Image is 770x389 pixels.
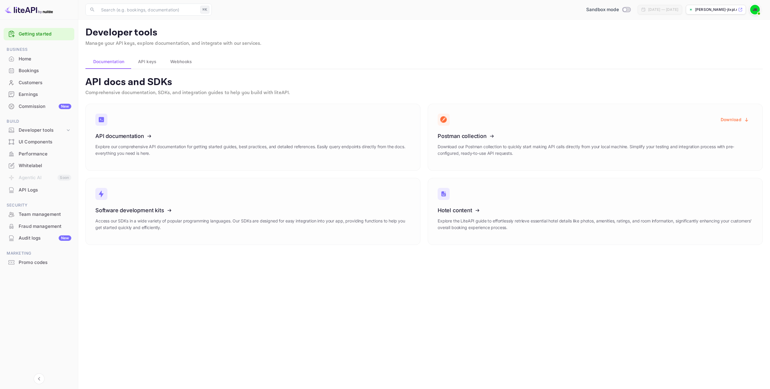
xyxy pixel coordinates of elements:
div: Customers [4,77,74,89]
div: Commission [19,103,71,110]
div: Promo codes [4,257,74,268]
div: Promo codes [19,259,71,266]
div: Whitelabel [19,162,71,169]
h3: Postman collection [438,133,753,139]
img: LiteAPI logo [5,5,53,14]
div: Home [4,53,74,65]
div: UI Components [4,136,74,148]
p: Explore our comprehensive API documentation for getting started guides, best practices, and detai... [95,143,411,157]
div: New [59,104,71,109]
span: Sandbox mode [586,6,619,13]
button: Download [717,114,753,126]
h3: Hotel content [438,207,753,213]
a: Home [4,53,74,64]
a: CommissionNew [4,101,74,112]
p: Download our Postman collection to quickly start making API calls directly from your local machin... [438,143,753,157]
span: API keys [138,58,156,65]
span: Security [4,202,74,209]
a: Promo codes [4,257,74,268]
h3: Software development kits [95,207,411,213]
a: Performance [4,148,74,159]
a: UI Components [4,136,74,147]
div: API Logs [19,187,71,194]
span: Build [4,118,74,125]
div: Home [19,56,71,63]
div: Earnings [19,91,71,98]
span: Business [4,46,74,53]
p: API docs and SDKs [85,76,763,88]
button: Collapse navigation [34,373,45,384]
div: Performance [19,151,71,158]
div: Developer tools [19,127,65,134]
div: ⌘K [200,6,209,14]
div: Earnings [4,89,74,100]
a: Customers [4,77,74,88]
div: Bookings [4,65,74,77]
a: Hotel contentExplore the LiteAPI guide to effortlessly retrieve essential hotel details like phot... [428,178,763,245]
div: Fraud management [4,221,74,232]
div: Switch to Production mode [584,6,633,13]
p: Access our SDKs in a wide variety of popular programming languages. Our SDKs are designed for eas... [95,218,411,231]
input: Search (e.g. bookings, documentation) [97,4,198,16]
a: Getting started [19,31,71,38]
div: Fraud management [19,223,71,230]
p: Manage your API keys, explore documentation, and integrate with our services. [85,40,763,47]
div: account-settings tabs [85,54,763,69]
div: Bookings [19,67,71,74]
div: Whitelabel [4,160,74,172]
div: Customers [19,79,71,86]
p: [PERSON_NAME]-jtxpl.nuit... [695,7,737,12]
div: Developer tools [4,125,74,136]
span: Marketing [4,250,74,257]
a: Audit logsNew [4,232,74,244]
div: New [59,235,71,241]
a: Team management [4,209,74,220]
span: Webhooks [170,58,192,65]
div: Audit logs [19,235,71,242]
div: Team management [4,209,74,220]
a: Earnings [4,89,74,100]
a: Software development kitsAccess our SDKs in a wide variety of popular programming languages. Our ... [85,178,420,245]
p: Comprehensive documentation, SDKs, and integration guides to help you build with liteAPI. [85,89,763,96]
a: Whitelabel [4,160,74,171]
div: Team management [19,211,71,218]
h3: API documentation [95,133,411,139]
p: Developer tools [85,27,763,39]
div: Getting started [4,28,74,40]
a: API documentationExplore our comprehensive API documentation for getting started guides, best pra... [85,104,420,171]
a: API Logs [4,184,74,195]
img: João Santos [750,5,760,14]
div: UI Components [19,139,71,145]
div: CommissionNew [4,101,74,112]
span: Documentation [93,58,125,65]
div: [DATE] — [DATE] [648,7,678,12]
p: Explore the LiteAPI guide to effortlessly retrieve essential hotel details like photos, amenities... [438,218,753,231]
a: Bookings [4,65,74,76]
a: Fraud management [4,221,74,232]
